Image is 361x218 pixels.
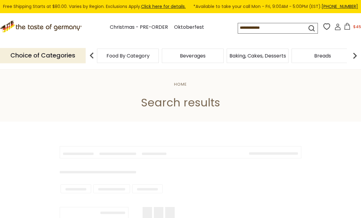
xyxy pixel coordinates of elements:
[19,96,342,109] h1: Search results
[106,54,150,58] a: Food By Category
[110,23,168,31] a: Christmas - PRE-ORDER
[314,54,331,58] a: Breads
[349,50,361,62] img: next arrow
[3,3,358,10] div: Free Shipping Starts at $80.00. Varies by Region. Exclusions Apply.
[322,3,358,9] a: [PHONE_NUMBER]
[141,3,186,9] a: Click here for details.
[193,3,358,10] span: *Available to take your call Mon - Fri, 9:00AM - 5:00PM (EST).
[180,54,206,58] a: Beverages
[86,50,98,62] img: previous arrow
[229,54,286,58] a: Baking, Cakes, Desserts
[174,23,204,31] a: Oktoberfest
[174,81,187,87] a: Home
